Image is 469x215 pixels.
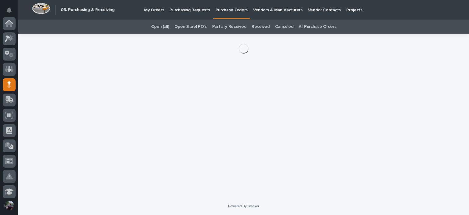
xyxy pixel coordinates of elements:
img: Workspace Logo [32,3,50,14]
a: Canceled [275,20,293,34]
h2: 05. Purchasing & Receiving [61,7,115,13]
button: Notifications [3,4,16,17]
a: Powered By Stacker [228,204,259,208]
a: Partially Received [212,20,246,34]
div: Notifications [8,7,16,17]
button: users-avatar [3,199,16,212]
a: Open (all) [151,20,169,34]
a: All Purchase Orders [299,20,336,34]
a: Open Steel PO's [174,20,206,34]
a: Received [252,20,270,34]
